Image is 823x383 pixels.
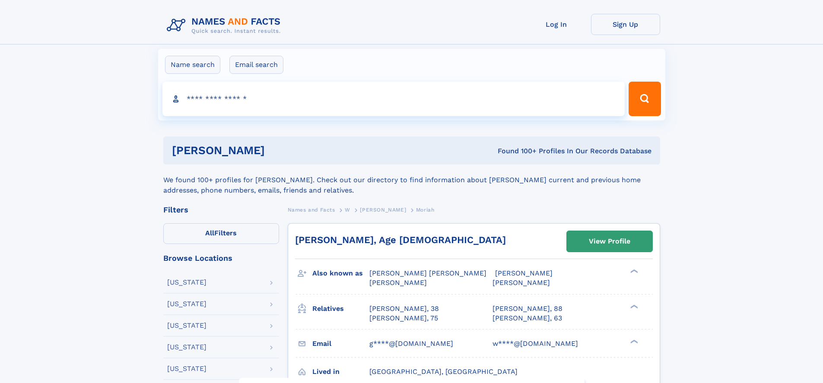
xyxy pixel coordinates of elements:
[493,279,550,287] span: [PERSON_NAME]
[416,207,435,213] span: Moriah
[163,206,279,214] div: Filters
[167,344,207,351] div: [US_STATE]
[369,269,486,277] span: [PERSON_NAME] [PERSON_NAME]
[167,301,207,307] div: [US_STATE]
[167,322,207,329] div: [US_STATE]
[345,204,350,215] a: W
[522,14,591,35] a: Log In
[163,165,660,196] div: We found 100+ profiles for [PERSON_NAME]. Check out our directory to find information about [PERS...
[591,14,660,35] a: Sign Up
[167,365,207,372] div: [US_STATE]
[167,279,207,286] div: [US_STATE]
[165,56,220,74] label: Name search
[163,254,279,262] div: Browse Locations
[229,56,283,74] label: Email search
[629,82,661,116] button: Search Button
[369,367,518,376] span: [GEOGRAPHIC_DATA], [GEOGRAPHIC_DATA]
[345,207,350,213] span: W
[493,304,562,313] a: [PERSON_NAME], 88
[628,304,639,309] div: ❯
[589,231,630,251] div: View Profile
[628,269,639,274] div: ❯
[205,229,214,237] span: All
[369,313,438,323] a: [PERSON_NAME], 75
[369,279,427,287] span: [PERSON_NAME]
[312,266,369,281] h3: Also known as
[162,82,625,116] input: search input
[312,336,369,351] h3: Email
[312,364,369,379] h3: Lived in
[493,313,562,323] a: [PERSON_NAME], 63
[163,223,279,244] label: Filters
[360,204,406,215] a: [PERSON_NAME]
[567,231,652,252] a: View Profile
[312,301,369,316] h3: Relatives
[381,146,651,156] div: Found 100+ Profiles In Our Records Database
[360,207,406,213] span: [PERSON_NAME]
[163,14,288,37] img: Logo Names and Facts
[288,204,335,215] a: Names and Facts
[172,145,381,156] h1: [PERSON_NAME]
[628,339,639,344] div: ❯
[295,234,506,245] a: [PERSON_NAME], Age [DEMOGRAPHIC_DATA]
[495,269,553,277] span: [PERSON_NAME]
[369,304,439,313] a: [PERSON_NAME], 38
